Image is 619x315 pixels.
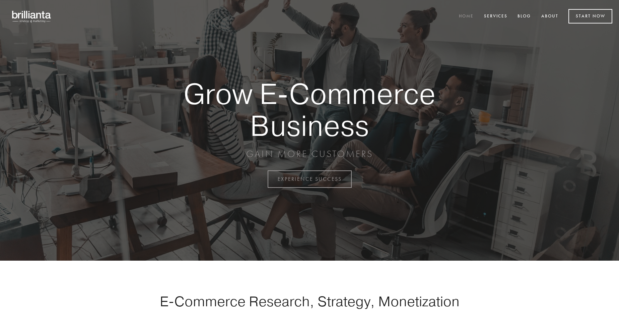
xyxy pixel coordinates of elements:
strong: Grow E-Commerce Business [160,78,459,141]
a: Blog [513,11,535,22]
h1: E-Commerce Research, Strategy, Monetization [139,293,480,310]
img: brillianta - research, strategy, marketing [7,7,57,26]
a: Start Now [568,9,612,23]
a: Services [480,11,512,22]
a: Home [455,11,478,22]
a: EXPERIENCE SUCCESS [268,170,352,188]
p: GAIN MORE CUSTOMERS [160,148,459,160]
a: About [537,11,563,22]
